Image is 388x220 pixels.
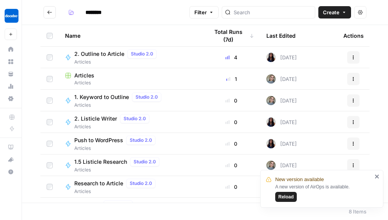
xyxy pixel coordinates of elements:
button: Help + Support [5,166,17,178]
a: g2 scrapeStudio 2.0Articles [65,200,196,217]
span: g2 scrape [74,201,100,209]
img: rox323kbkgutb4wcij4krxobkpon [266,118,276,127]
input: Search [234,8,312,16]
a: Settings [5,92,17,105]
div: [DATE] [266,161,297,170]
span: Studio 2.0 [107,202,129,208]
span: Studio 2.0 [124,115,146,122]
a: Your Data [5,68,17,80]
div: 0 [209,161,254,169]
a: 2. Listicle WriterStudio 2.0Articles [65,114,196,130]
span: Studio 2.0 [131,50,153,57]
span: Articles [74,102,164,109]
span: Studio 2.0 [134,158,156,165]
button: Create [318,6,351,18]
a: Home [5,43,17,55]
img: rox323kbkgutb4wcij4krxobkpon [266,139,276,148]
div: [DATE] [266,74,297,84]
div: 0 [209,140,254,148]
a: AirOps Academy [5,141,17,153]
button: What's new? [5,153,17,166]
span: Articles [74,188,159,195]
span: 1.5 Listicle Research [74,158,127,166]
div: Name [65,25,196,46]
div: 0 [209,97,254,104]
span: Articles [74,145,159,152]
span: Filter [194,8,207,16]
a: Push to WordPressStudio 2.0Articles [65,136,196,152]
img: rox323kbkgutb4wcij4krxobkpon [266,53,276,62]
div: [DATE] [266,96,297,105]
span: New version available [275,176,324,183]
div: [DATE] [266,139,297,148]
a: ArticlesArticles [65,72,196,86]
span: Articles [74,123,152,130]
button: Filter [189,6,219,18]
div: [DATE] [266,53,297,62]
button: Reload [275,192,297,202]
div: 0 [209,118,254,126]
div: Last Edited [266,25,296,46]
button: Go back [43,6,56,18]
span: Articles [74,72,94,79]
span: Create [323,8,339,16]
span: Reload [278,193,294,200]
span: Push to WordPress [74,136,123,144]
span: Articles [65,79,196,86]
div: A new version of AirOps is available. [275,183,372,202]
div: Total Runs (7d) [209,25,254,46]
img: a3m8ukwwqy06crpq9wigr246ip90 [266,96,276,105]
div: 4 [209,54,254,61]
span: Studio 2.0 [130,137,152,144]
img: a3m8ukwwqy06crpq9wigr246ip90 [266,161,276,170]
img: a3m8ukwwqy06crpq9wigr246ip90 [266,74,276,84]
span: Research to Article [74,180,123,187]
div: 0 [209,183,254,191]
span: Studio 2.0 [130,180,152,187]
span: 2. Outline to Article [74,50,124,58]
span: Studio 2.0 [135,94,158,101]
a: 1.5 Listicle ResearchStudio 2.0Articles [65,157,196,173]
img: Docebo Logo [5,9,18,23]
span: Articles [74,166,162,173]
a: 1. Keyword to OutlineStudio 2.0Articles [65,92,196,109]
span: 2. Listicle Writer [74,115,117,123]
div: 8 Items [349,208,366,215]
span: 1. Keyword to Outline [74,93,129,101]
button: Workspace: Docebo [5,6,17,25]
a: Usage [5,80,17,92]
span: Articles [74,59,160,65]
a: 2. Outline to ArticleStudio 2.0Articles [65,49,196,65]
a: Research to ArticleStudio 2.0Articles [65,179,196,195]
button: close [375,173,380,180]
a: Browse [5,55,17,68]
div: Actions [343,25,364,46]
div: 1 [209,75,254,83]
div: [DATE] [266,118,297,127]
